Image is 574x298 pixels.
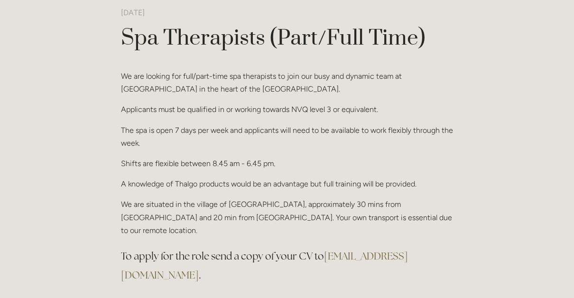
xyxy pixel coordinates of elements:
p: We are situated in the village of [GEOGRAPHIC_DATA], approximately 30 mins from [GEOGRAPHIC_DATA]... [121,198,453,237]
p: Applicants must be qualified in or working towards NVQ level 3 or equivalent. [121,103,453,116]
p: The spa is open 7 days per week and applicants will need to be available to work flexibly through... [121,124,453,149]
p: Shifts are flexible between 8.45 am - 6.45 pm. [121,157,453,170]
a: [EMAIL_ADDRESS][DOMAIN_NAME] [121,250,408,281]
p: We are looking for full/part-time spa therapists to join our busy and dynamic team at [GEOGRAPHIC... [121,70,453,95]
p: A knowledge of Thalgo products would be an advantage but full training will be provided. [121,177,453,190]
a: [DATE] [121,8,145,17]
h3: To apply for the role send a copy of your CV to . [121,247,453,285]
a: Spa Therapists (Part/Full Time) [121,25,426,52]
